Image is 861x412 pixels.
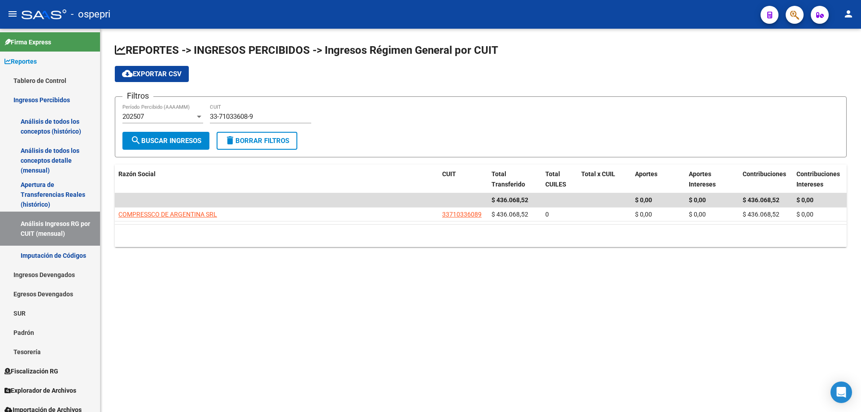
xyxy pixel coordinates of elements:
h3: Filtros [122,90,153,102]
span: Razón Social [118,170,156,178]
span: Total CUILES [545,170,566,188]
datatable-header-cell: Total CUILES [542,165,578,194]
datatable-header-cell: Contribuciones Intereses [793,165,847,194]
span: $ 0,00 [796,196,813,204]
datatable-header-cell: Razón Social [115,165,439,194]
span: $ 436.068,52 [491,211,528,218]
span: - ospepri [71,4,110,24]
span: Contribuciones Intereses [796,170,840,188]
mat-icon: person [843,9,854,19]
span: $ 436.068,52 [491,196,528,204]
span: Exportar CSV [122,70,182,78]
datatable-header-cell: CUIT [439,165,488,194]
button: Exportar CSV [115,66,189,82]
span: Fiscalización RG [4,366,58,376]
span: $ 0,00 [635,211,652,218]
span: $ 0,00 [689,211,706,218]
button: Buscar Ingresos [122,132,209,150]
span: CUIT [442,170,456,178]
span: Buscar Ingresos [130,137,201,145]
span: Total Transferido [491,170,525,188]
datatable-header-cell: Aportes Intereses [685,165,739,194]
datatable-header-cell: Contribuciones [739,165,793,194]
datatable-header-cell: Total Transferido [488,165,542,194]
span: 0 [545,211,549,218]
span: 33710336089 [442,211,482,218]
span: $ 0,00 [796,211,813,218]
span: Total x CUIL [581,170,615,178]
span: Aportes [635,170,657,178]
span: $ 0,00 [635,196,652,204]
mat-icon: search [130,135,141,146]
span: Firma Express [4,37,51,47]
div: Open Intercom Messenger [831,382,852,403]
span: Contribuciones [743,170,786,178]
button: Borrar Filtros [217,132,297,150]
mat-icon: menu [7,9,18,19]
span: REPORTES -> INGRESOS PERCIBIDOS -> Ingresos Régimen General por CUIT [115,44,498,56]
span: Explorador de Archivos [4,386,76,395]
span: $ 436.068,52 [743,211,779,218]
span: COMPRESSCO DE ARGENTINA SRL [118,211,217,218]
mat-icon: cloud_download [122,68,133,79]
span: $ 436.068,52 [743,196,779,204]
span: $ 0,00 [689,196,706,204]
datatable-header-cell: Aportes [631,165,685,194]
span: 202507 [122,113,144,121]
mat-icon: delete [225,135,235,146]
datatable-header-cell: Total x CUIL [578,165,631,194]
span: Reportes [4,56,37,66]
span: Aportes Intereses [689,170,716,188]
span: Borrar Filtros [225,137,289,145]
